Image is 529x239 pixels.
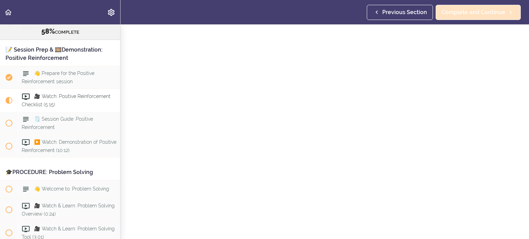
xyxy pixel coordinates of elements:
span: 👋 Prepare for the Positive Reinforcement session [22,71,94,84]
div: COMPLETE [9,27,112,36]
iframe: Video Player [134,24,515,238]
span: ▶️ Watch: Demonstration of Positive Reinforcement (10:12) [22,140,116,153]
span: 58% [41,27,55,35]
svg: Back to course curriculum [4,8,12,17]
span: Previous Section [382,8,427,17]
span: 🗒️ Session Guide: Positive Reinforcement [22,117,93,130]
a: Complete and Continue [436,5,521,20]
span: 👋 Welcome to: Problem Solving [34,186,109,192]
span: 🎥 Watch: Positive Reinforcement Checklist (5:15) [22,94,111,107]
span: 🎥 Watch & Learn: Problem Solving Overview (0:24) [22,203,115,217]
svg: Settings Menu [107,8,115,17]
span: Complete and Continue [442,8,505,17]
a: Previous Section [367,5,433,20]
